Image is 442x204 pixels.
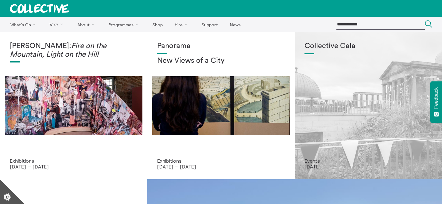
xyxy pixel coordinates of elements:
a: Collective Gala 2023. Image credit Sally Jubb. Collective Gala Events [DATE] [295,32,442,179]
h2: New Views of a City [157,57,285,65]
a: News [224,17,246,32]
a: Shop [147,17,168,32]
a: What's On [5,17,43,32]
p: [DATE] — [DATE] [10,164,138,169]
h1: Collective Gala [304,42,432,51]
button: Feedback - Show survey [430,81,442,123]
a: Programmes [103,17,146,32]
p: Events [304,158,432,164]
a: Support [196,17,223,32]
em: Fire on the Mountain, Light on the Hill [10,42,107,58]
h1: Panorama [157,42,285,51]
p: Exhibitions [157,158,285,164]
p: [DATE] — [DATE] [157,164,285,169]
a: Visit [45,17,71,32]
a: Hire [169,17,195,32]
h1: [PERSON_NAME]: [10,42,138,59]
a: Collective Panorama June 2025 small file 8 Panorama New Views of a City Exhibitions [DATE] — [DATE] [147,32,295,179]
p: [DATE] [304,164,432,169]
span: Feedback [433,87,439,109]
a: About [72,17,102,32]
p: Exhibitions [10,158,138,164]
